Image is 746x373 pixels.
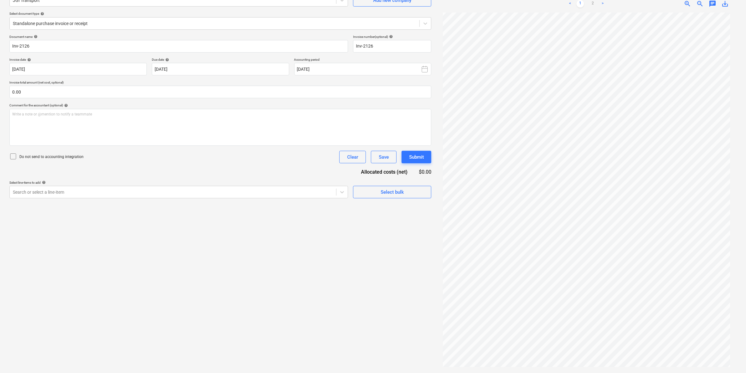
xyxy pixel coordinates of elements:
[152,58,289,62] div: Due date
[379,153,389,161] div: Save
[371,151,397,163] button: Save
[350,168,418,176] div: Allocated costs (net)
[381,188,404,196] div: Select bulk
[33,35,38,38] span: help
[9,86,431,98] input: Invoice total amount (net cost, optional)
[63,104,68,107] span: help
[294,58,432,63] p: Accounting period
[388,35,393,38] span: help
[9,181,348,185] div: Select line-items to add
[418,168,432,176] div: $0.00
[339,151,366,163] button: Clear
[9,103,431,107] div: Comment for the accountant (optional)
[9,40,348,53] input: Document name
[9,58,147,62] div: Invoice date
[294,63,432,75] button: [DATE]
[39,12,44,16] span: help
[353,186,431,198] button: Select bulk
[402,151,431,163] button: Submit
[9,12,431,16] div: Select document type
[353,40,431,53] input: Invoice number
[19,154,84,160] p: Do not send to accounting integration
[9,63,147,75] input: Invoice date not specified
[164,58,169,62] span: help
[152,63,289,75] input: Due date not specified
[41,181,46,184] span: help
[9,35,348,39] div: Document name
[353,35,431,39] div: Invoice number (optional)
[347,153,358,161] div: Clear
[409,153,424,161] div: Submit
[9,80,431,86] p: Invoice total amount (net cost, optional)
[26,58,31,62] span: help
